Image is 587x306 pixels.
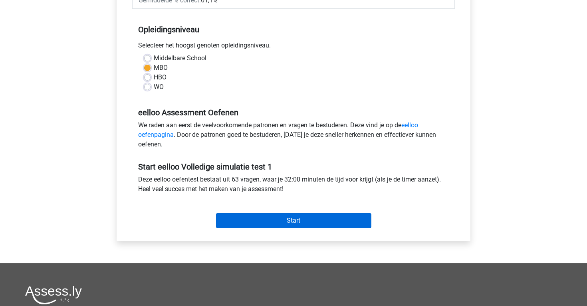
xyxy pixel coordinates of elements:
h5: Opleidingsniveau [138,22,449,38]
div: Selecteer het hoogst genoten opleidingsniveau. [132,41,455,53]
label: HBO [154,73,167,82]
div: We raden aan eerst de veelvoorkomende patronen en vragen te bestuderen. Deze vind je op de . Door... [132,120,455,152]
div: Deze eelloo oefentest bestaat uit 63 vragen, waar je 32:00 minuten de tijd voor krijgt (als je de... [132,175,455,197]
input: Start [216,213,371,228]
label: WO [154,82,164,92]
h5: eelloo Assessment Oefenen [138,108,449,117]
img: Assessly logo [25,286,82,304]
h5: Start eelloo Volledige simulatie test 1 [138,162,449,172]
label: MBO [154,63,168,73]
label: Middelbare School [154,53,206,63]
